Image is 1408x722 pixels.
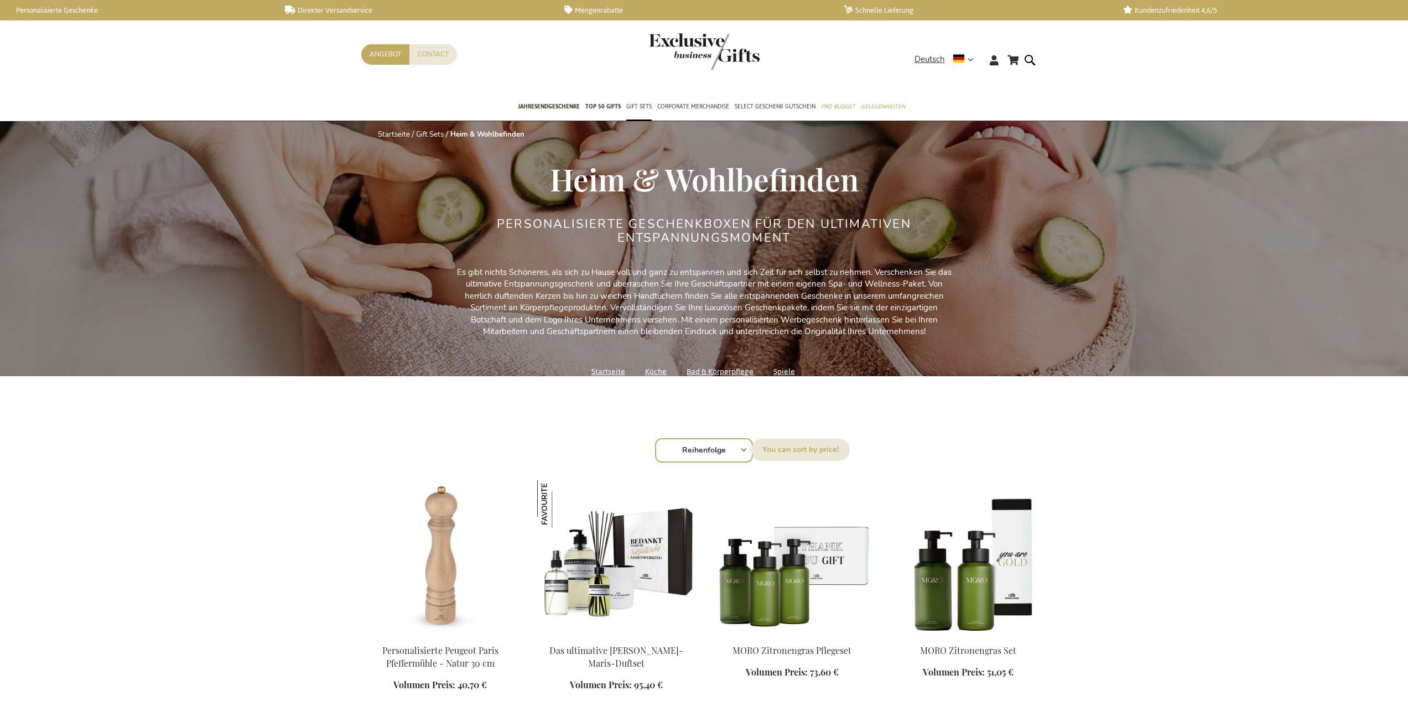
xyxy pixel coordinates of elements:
[550,158,859,199] span: Heim & Wohlbefinden
[746,666,839,679] a: Volumen Preis: 73,60 €
[361,480,519,635] img: Peugeot Paris Pepper Mill - Natural 30 cm
[285,6,547,15] a: Direkter Versandservice
[537,631,695,641] a: The Ultimate Marie-Stella-Maris Fragrance Set Das ultimative Marie-Stella-Maris-Duftset
[687,364,754,379] a: Bad & Körperpflege
[821,101,855,112] span: Pro Budget
[564,6,826,15] a: Mengenrabatte
[570,679,663,692] a: Volumen Preis: 95,40 €
[889,480,1047,635] img: MORO Lemongrass Set
[713,631,871,641] a: MORO Lemongrass Care Set
[409,44,457,65] a: Contact
[810,666,839,678] span: 73,60 €
[915,53,981,66] div: Deutsch
[645,364,667,379] a: Küche
[746,666,808,678] span: Volumen Preis:
[537,480,695,635] img: The Ultimate Marie-Stella-Maris Fragrance Set
[361,44,409,65] a: Angebot
[732,645,851,656] a: MORO Zitronengras Pflegeset
[455,267,953,338] p: Es gibt nichts Schöneres, als sich zu Hause voll und ganz zu entspannen und sich Zeit für sich se...
[923,666,985,678] span: Volumen Preis:
[861,101,905,112] span: Gelegenheiten
[570,679,632,690] span: Volumen Preis:
[537,480,585,528] img: Das ultimative Marie-Stella-Maris-Duftset
[634,679,663,690] span: 95,40 €
[591,364,625,379] a: Startseite
[416,129,444,139] a: Gift Sets
[6,6,267,15] a: Personalisierte Geschenke
[987,666,1014,678] span: 51,05 €
[649,33,760,70] img: Exclusive Business gifts logo
[378,129,410,139] a: Startseite
[649,33,704,70] a: store logo
[923,666,1014,679] a: Volumen Preis: 51,05 €
[751,439,850,461] label: Sortieren nach
[735,101,815,112] span: Select Geschenk Gutschein
[713,480,871,635] img: MORO Lemongrass Care Set
[585,101,621,112] span: TOP 50 Gifts
[393,679,455,690] span: Volumen Preis:
[393,679,487,692] a: Volumen Preis: 40,70 €
[361,631,519,641] a: Peugeot Paris Pepper Mill - Natural 30 cm
[844,6,1105,15] a: Schnelle Lieferung
[1123,6,1385,15] a: Kundenzufriedenheit 4,6/5
[915,53,945,66] span: Deutsch
[450,129,524,139] strong: Heim & Wohlbefinden
[920,645,1016,656] a: MORO Zitronengras Set
[657,101,729,112] span: Corporate Merchandise
[773,364,795,379] a: Spiele
[626,101,652,112] span: Gift Sets
[549,645,683,669] a: Das ultimative [PERSON_NAME]-Maris-Duftset
[518,101,580,112] span: Jahresendgeschenke
[458,679,487,690] span: 40,70 €
[497,217,912,244] h2: Personalisierte Geschenkboxen für den ultimativen Entspannungsmoment
[382,645,498,669] a: Personalisierte Peugeot Paris Pfeffermühle - Natur 30 cm
[889,631,1047,641] a: MORO Lemongrass Set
